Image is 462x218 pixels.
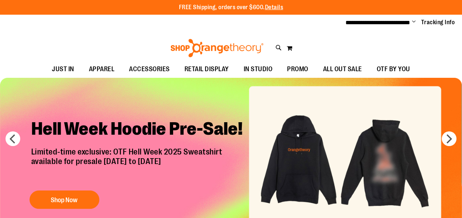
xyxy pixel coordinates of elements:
[26,112,255,147] h2: Hell Week Hoodie Pre-Sale!
[26,147,255,183] p: Limited-time exclusive: OTF Hell Week 2025 Sweatshirt available for presale [DATE] to [DATE]
[265,4,283,11] a: Details
[179,3,283,12] p: FREE Shipping, orders over $600.
[185,61,229,77] span: RETAIL DISPLAY
[244,61,273,77] span: IN STUDIO
[323,61,362,77] span: ALL OUT SALE
[169,39,265,57] img: Shop Orangetheory
[26,112,255,212] a: Hell Week Hoodie Pre-Sale! Limited-time exclusive: OTF Hell Week 2025 Sweatshirtavailable for pre...
[6,131,20,146] button: prev
[29,190,99,209] button: Shop Now
[287,61,308,77] span: PROMO
[129,61,170,77] span: ACCESSORIES
[377,61,410,77] span: OTF BY YOU
[89,61,115,77] span: APPAREL
[412,19,416,26] button: Account menu
[421,18,455,26] a: Tracking Info
[52,61,74,77] span: JUST IN
[442,131,456,146] button: next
